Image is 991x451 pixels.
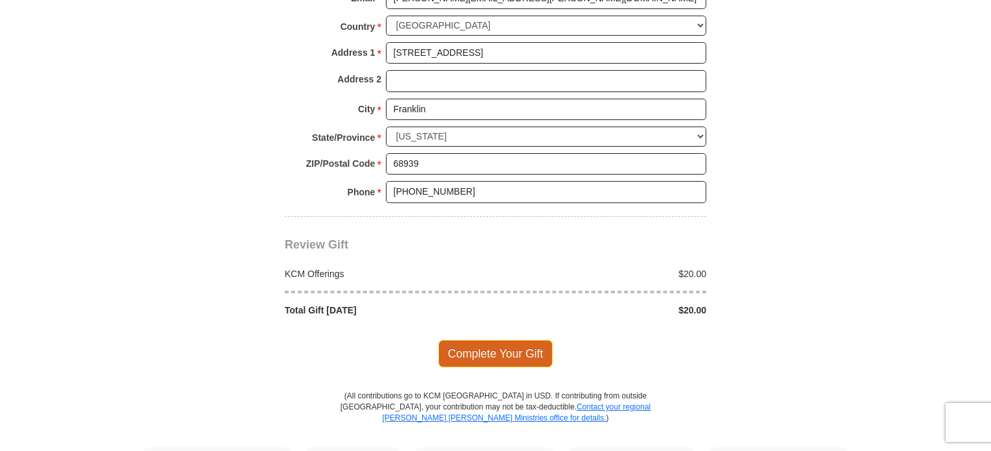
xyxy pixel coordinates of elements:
[312,128,375,147] strong: State/Province
[278,304,496,317] div: Total Gift [DATE]
[340,18,376,36] strong: Country
[337,70,381,88] strong: Address 2
[348,183,376,201] strong: Phone
[358,100,375,118] strong: City
[495,304,713,317] div: $20.00
[438,340,553,367] span: Complete Your Gift
[331,43,376,62] strong: Address 1
[340,391,651,447] p: (All contributions go to KCM [GEOGRAPHIC_DATA] in USD. If contributing from outside [GEOGRAPHIC_D...
[495,267,713,280] div: $20.00
[306,154,376,173] strong: ZIP/Postal Code
[278,267,496,280] div: KCM Offerings
[285,238,348,251] span: Review Gift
